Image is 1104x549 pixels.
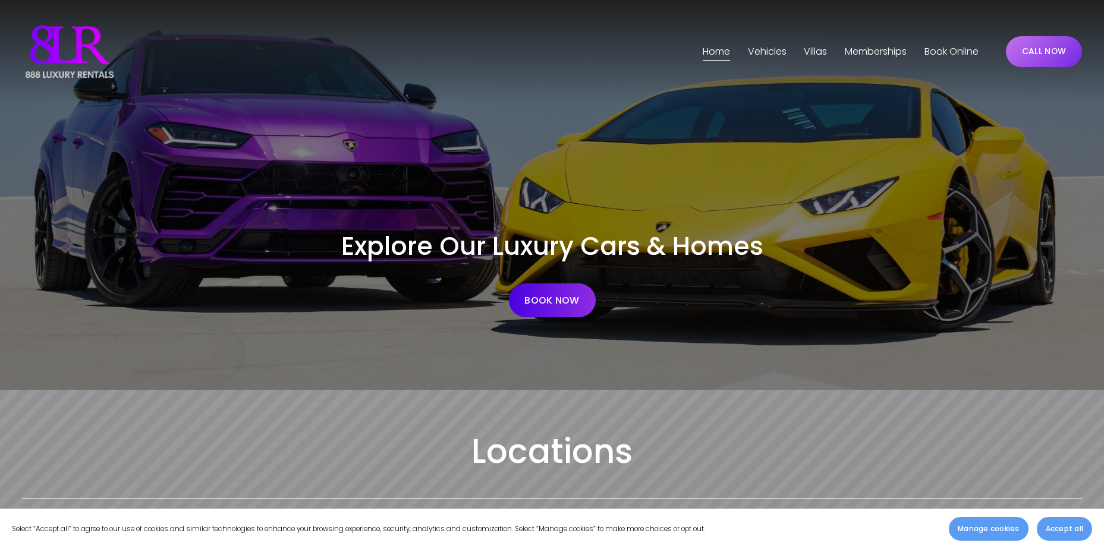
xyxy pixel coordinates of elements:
[1046,523,1083,534] span: Accept all
[22,22,117,81] img: Luxury Car &amp; Home Rentals For Every Occasion
[22,430,1082,474] h2: Locations
[748,43,787,61] span: Vehicles
[804,42,827,61] a: folder dropdown
[341,228,763,264] span: Explore Our Luxury Cars & Homes
[804,43,827,61] span: Villas
[949,517,1028,541] button: Manage cookies
[12,523,705,535] p: Select “Accept all” to agree to our use of cookies and similar technologies to enhance your brows...
[748,42,787,61] a: folder dropdown
[1006,36,1082,67] a: CALL NOW
[845,42,907,61] a: Memberships
[958,523,1019,534] span: Manage cookies
[924,42,979,61] a: Book Online
[1037,517,1092,541] button: Accept all
[703,42,730,61] a: Home
[509,283,596,317] a: BOOK NOW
